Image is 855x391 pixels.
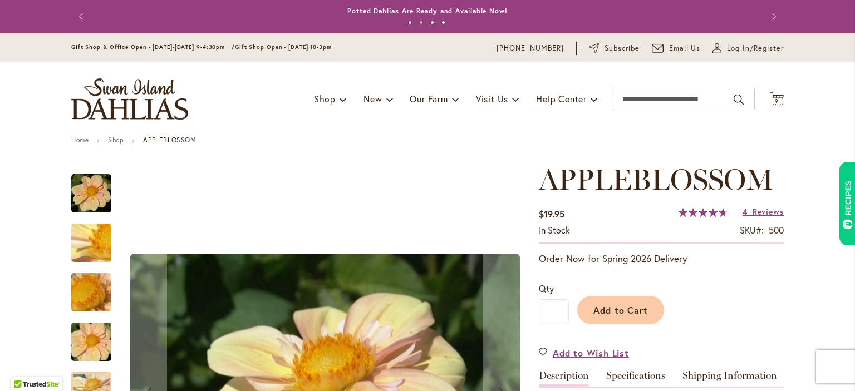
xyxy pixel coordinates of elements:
[539,252,784,265] p: Order Now for Spring 2026 Delivery
[606,370,665,387] a: Specifications
[71,136,89,144] a: Home
[593,304,648,316] span: Add to Cart
[408,21,412,24] button: 1 of 4
[71,163,122,212] div: APPLEBLOSSOM
[8,352,40,383] iframe: Launch Accessibility Center
[761,6,784,28] button: Next
[682,370,777,387] a: Shipping Information
[71,212,122,262] div: APPLEBLOSSOM
[770,92,784,107] button: 9
[143,136,196,144] strong: APPLEBLOSSOM
[71,262,122,311] div: APPLEBLOSSOM
[743,206,784,217] a: 4 Reviews
[108,136,124,144] a: Shop
[363,93,382,105] span: New
[71,311,122,361] div: APPLEBLOSSOM
[740,224,764,236] strong: SKU
[71,78,188,120] a: store logo
[539,370,589,387] a: Description
[589,43,640,54] a: Subscribe
[652,43,701,54] a: Email Us
[347,7,508,15] a: Potted Dahlias Are Ready and Available Now!
[51,315,131,369] img: APPLEBLOSSOM
[410,93,448,105] span: Our Farm
[497,43,564,54] a: [PHONE_NUMBER]
[441,21,445,24] button: 4 of 4
[727,43,784,54] span: Log In/Register
[539,224,570,236] span: In stock
[51,213,131,273] img: APPLEBLOSSOM
[679,208,728,217] div: 95%
[769,224,784,237] div: 500
[71,174,111,214] img: APPLEBLOSSOM
[577,296,664,324] button: Add to Cart
[753,206,784,217] span: Reviews
[419,21,423,24] button: 2 of 4
[476,93,508,105] span: Visit Us
[539,162,774,197] span: APPLEBLOSSOM
[712,43,784,54] a: Log In/Register
[539,347,629,359] a: Add to Wish List
[51,263,131,323] img: APPLEBLOSSOM
[743,206,748,217] span: 4
[669,43,701,54] span: Email Us
[71,6,94,28] button: Previous
[71,43,235,51] span: Gift Shop & Office Open - [DATE]-[DATE] 9-4:30pm /
[605,43,640,54] span: Subscribe
[539,283,554,294] span: Qty
[775,97,779,105] span: 9
[314,93,336,105] span: Shop
[430,21,434,24] button: 3 of 4
[539,224,570,237] div: Availability
[553,347,629,359] span: Add to Wish List
[536,93,587,105] span: Help Center
[235,43,332,51] span: Gift Shop Open - [DATE] 10-3pm
[539,208,564,220] span: $19.95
